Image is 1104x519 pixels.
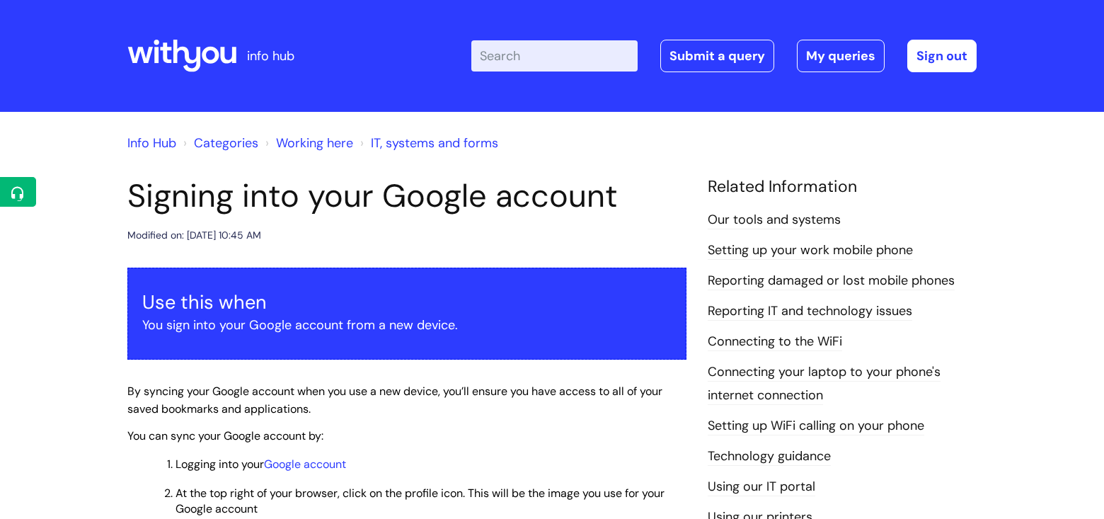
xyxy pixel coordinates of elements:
[797,40,885,72] a: My queries
[176,486,665,516] span: At the top right of your browser, click on the profile icon. This will be the image you use for y...
[142,314,672,336] p: You sign into your Google account from a new device.
[708,333,842,351] a: Connecting to the WiFi
[708,272,955,290] a: Reporting damaged or lost mobile phones
[708,177,977,197] h4: Related Information
[127,177,686,215] h1: Signing into your Google account
[708,241,913,260] a: Setting up your work mobile phone
[127,135,176,152] a: Info Hub
[471,40,977,72] div: | -
[127,428,323,443] span: You can sync your Google account by:
[708,478,815,496] a: Using our IT portal
[708,363,941,404] a: Connecting your laptop to your phone's internet connection
[127,227,261,244] div: Modified on: [DATE] 10:45 AM
[471,40,638,72] input: Search
[127,384,662,416] span: By syncing your Google account when you use a new device, you’ll ensure you have access to all of...
[708,417,924,435] a: Setting up WiFi calling on your phone
[194,135,258,152] a: Categories
[708,211,841,229] a: Our tools and systems
[180,132,258,154] li: Solution home
[276,135,353,152] a: Working here
[262,132,353,154] li: Working here
[176,457,346,472] span: Logging into your
[142,291,672,314] h3: Use this when
[264,457,346,472] a: Google account
[247,45,294,67] p: info hub
[907,40,977,72] a: Sign out
[357,132,498,154] li: IT, systems and forms
[371,135,498,152] a: IT, systems and forms
[708,302,912,321] a: Reporting IT and technology issues
[708,447,831,466] a: Technology guidance
[660,40,774,72] a: Submit a query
